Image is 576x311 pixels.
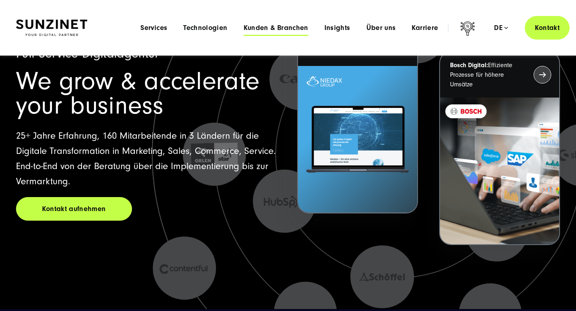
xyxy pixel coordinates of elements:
img: Letztes Projekt von Niedax. Ein Laptop auf dem die Niedax Website geöffnet ist, auf blauem Hinter... [298,66,417,213]
img: BOSCH - Kundeprojekt - Digital Transformation Agentur SUNZINET [440,98,559,244]
a: Kunden & Branchen [244,24,308,32]
a: Technologien [183,24,227,32]
img: SUNZINET Full Service Digital Agentur [16,20,87,36]
p: 25+ Jahre Erfahrung, 160 Mitarbeitende in 3 Ländern für die Digitale Transformation in Marketing,... [16,128,279,189]
span: We grow & accelerate your business [16,67,260,120]
button: Niedax Group:360° Customer Experience Letztes Projekt von Niedax. Ein Laptop auf dem die Niedax W... [297,20,418,213]
a: Kontakt [525,16,570,40]
strong: Bosch Digital: [450,62,488,69]
a: Karriere [412,24,438,32]
a: Insights [324,24,350,32]
a: Kontakt aufnehmen [16,197,132,221]
p: Effiziente Prozesse für höhere Umsätze [450,60,519,89]
a: Über uns [366,24,396,32]
a: Services [140,24,167,32]
div: de [494,24,508,32]
button: Bosch Digital:Effiziente Prozesse für höhere Umsätze BOSCH - Kundeprojekt - Digital Transformatio... [439,51,560,245]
